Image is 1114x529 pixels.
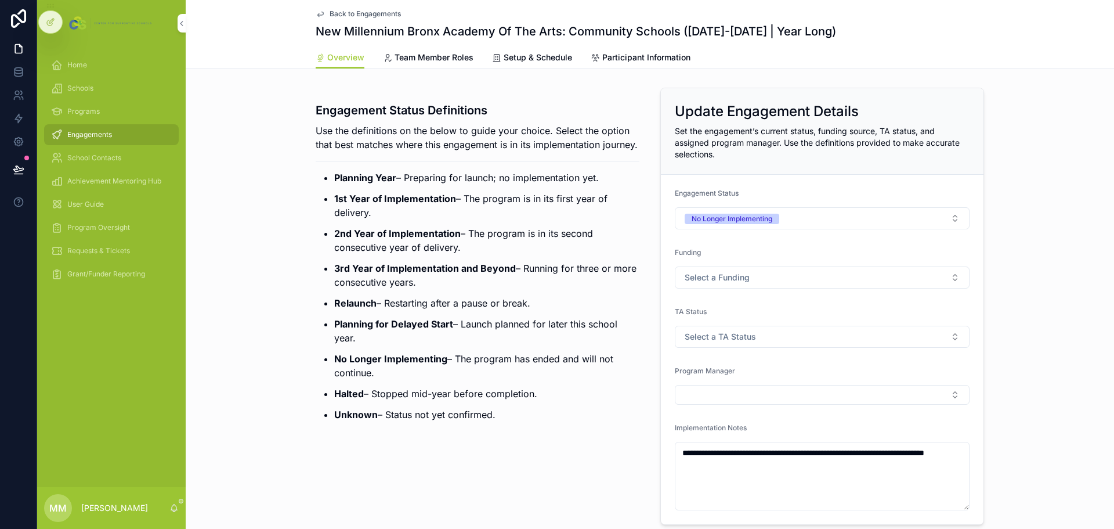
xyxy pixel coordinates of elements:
div: scrollable content [37,46,186,300]
span: Setup & Schedule [504,52,572,63]
a: Achievement Mentoring Hub [44,171,179,192]
strong: Planning for Delayed Start [334,318,453,330]
p: – Stopped mid-year before completion. [334,387,639,401]
a: Program Oversight [44,217,179,238]
span: TA Status [675,307,707,316]
h1: New Millennium Bronx Academy Of The Arts: Community Schools ([DATE]-[DATE] | Year Long) [316,23,836,39]
strong: 3rd Year of Implementation and Beyond [334,262,516,274]
a: Overview [316,47,364,69]
p: – Launch planned for later this school year. [334,317,639,345]
p: [PERSON_NAME] [81,502,148,514]
span: Funding [675,248,701,257]
p: – Running for three or more consecutive years. [334,261,639,289]
button: Select Button [675,326,970,348]
span: Engagement Status [675,189,739,197]
p: – The program is in its second consecutive year of delivery. [334,226,639,254]
strong: Relaunch [334,297,377,309]
span: Grant/Funder Reporting [67,269,145,279]
span: Overview [327,52,364,63]
a: Grant/Funder Reporting [44,264,179,285]
a: User Guide [44,194,179,215]
span: Implementation Notes [675,423,747,432]
span: Team Member Roles [395,52,473,63]
h2: Update Engagement Details [675,102,859,121]
strong: 1st Year of Implementation [334,193,456,204]
a: Team Member Roles [383,47,473,70]
p: – Status not yet confirmed. [334,408,639,422]
a: Schools [44,78,179,99]
span: Home [67,60,87,70]
a: Home [44,55,179,75]
span: Engagements [67,130,112,139]
span: Requests & Tickets [67,246,130,255]
span: Select a TA Status [685,331,756,343]
span: Select a Funding [685,272,750,283]
a: Programs [44,101,179,122]
span: School Contacts [67,153,121,163]
a: School Contacts [44,147,179,168]
span: Program Oversight [67,223,130,232]
span: Programs [67,107,100,116]
p: – The program is in its first year of delivery. [334,192,639,219]
button: Select Button [675,267,970,289]
span: User Guide [67,200,104,209]
a: Back to Engagements [316,9,401,19]
div: No Longer Implementing [692,214,772,224]
span: Achievement Mentoring Hub [67,177,161,186]
strong: No Longer Implementing [334,353,447,365]
span: Participant Information [602,52,690,63]
span: Set the engagement’s current status, funding source, TA status, and assigned program manager. Use... [675,126,960,159]
a: Participant Information [591,47,690,70]
span: Program Manager [675,366,735,375]
a: Engagements [44,124,179,145]
button: Select Button [675,207,970,229]
strong: Planning Year [334,172,396,183]
p: Use the definitions on the below to guide your choice. Select the option that best matches where ... [316,124,639,152]
img: App logo [67,14,155,33]
a: Setup & Schedule [492,47,572,70]
p: – Preparing for launch; no implementation yet. [334,171,639,185]
button: Select Button [675,385,970,405]
span: MM [49,501,67,515]
strong: Halted [334,388,364,400]
p: – The program has ended and will not continue. [334,352,639,380]
span: Back to Engagements [330,9,401,19]
strong: Unknown [334,409,378,420]
span: Schools [67,84,93,93]
strong: 2nd Year of Implementation [334,228,461,239]
a: Requests & Tickets [44,240,179,261]
h3: Engagement Status Definitions [316,102,639,119]
p: – Restarting after a pause or break. [334,296,639,310]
